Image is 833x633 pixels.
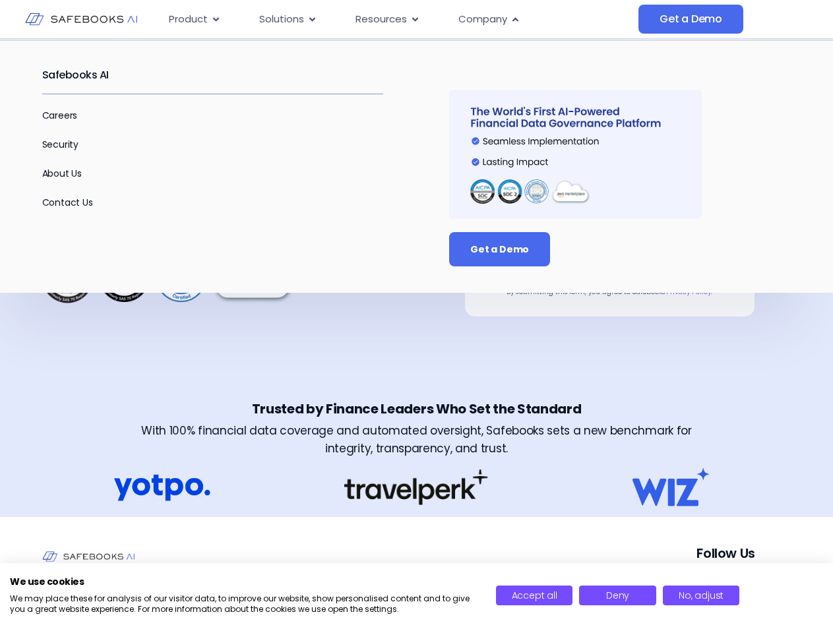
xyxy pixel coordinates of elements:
[42,167,82,180] a: About Us
[10,576,476,588] h2: We use cookies
[458,12,507,27] span: Company
[696,543,791,563] p: Follow Us
[169,12,208,27] span: Product
[579,586,656,605] button: Deny all cookies
[158,7,638,32] nav: Menu
[158,7,638,32] div: Menu Toggle
[623,468,719,506] img: Get a Demo 7
[42,138,79,151] a: Security
[42,109,78,122] a: Careers
[496,586,573,605] button: Accept all cookies
[606,589,629,602] span: Deny
[660,13,722,26] span: Get a Demo
[663,586,740,605] button: Adjust cookie preferences
[42,57,384,94] h2: Safebooks AI
[449,232,550,266] a: Get a Demo
[10,593,476,615] p: We may place these for analysis of our visitor data, to improve our website, show personalised co...
[512,589,557,602] span: Accept all
[355,12,407,27] span: Resources
[679,589,724,602] span: No, adjust
[42,196,93,209] a: Contact Us
[470,243,529,256] span: Get a Demo
[638,5,743,34] a: Get a Demo
[344,469,489,505] img: Get a Demo 6
[125,422,708,458] h3: With 100% financial data coverage and automated oversight, Safebooks sets a new benchmark for int...
[114,468,210,506] img: Get a Demo 5
[259,12,304,27] span: Solutions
